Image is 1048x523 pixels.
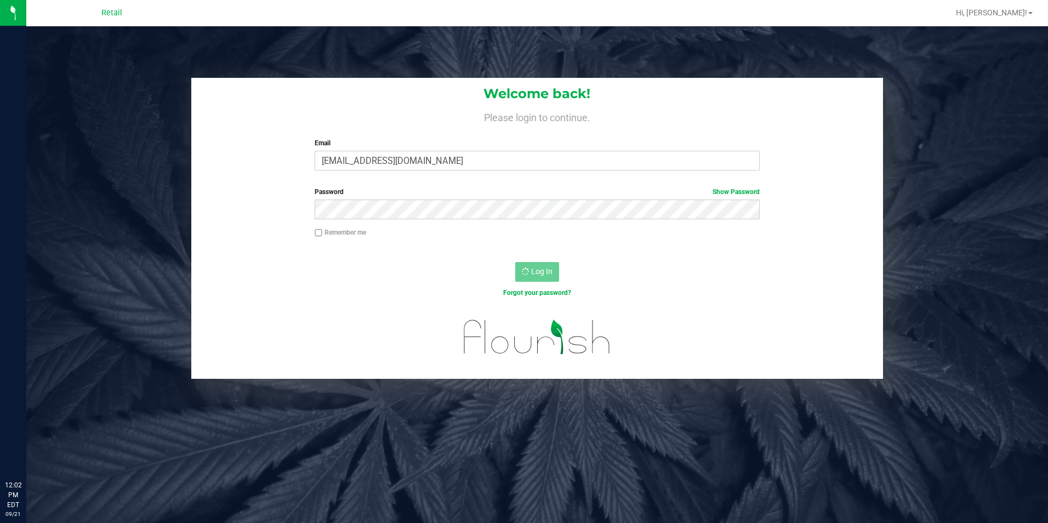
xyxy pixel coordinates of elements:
a: Forgot your password? [503,289,571,297]
p: 12:02 PM EDT [5,480,21,510]
label: Email [315,138,760,148]
label: Remember me [315,228,366,237]
span: Hi, [PERSON_NAME]! [956,8,1027,17]
span: Log In [531,267,553,276]
a: Show Password [713,188,760,196]
h4: Please login to continue. [191,110,884,123]
p: 09/21 [5,510,21,518]
span: Password [315,188,344,196]
span: Retail [101,8,122,18]
h1: Welcome back! [191,87,884,101]
button: Log In [515,262,559,282]
img: flourish_logo.svg [451,309,624,365]
input: Remember me [315,229,322,237]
